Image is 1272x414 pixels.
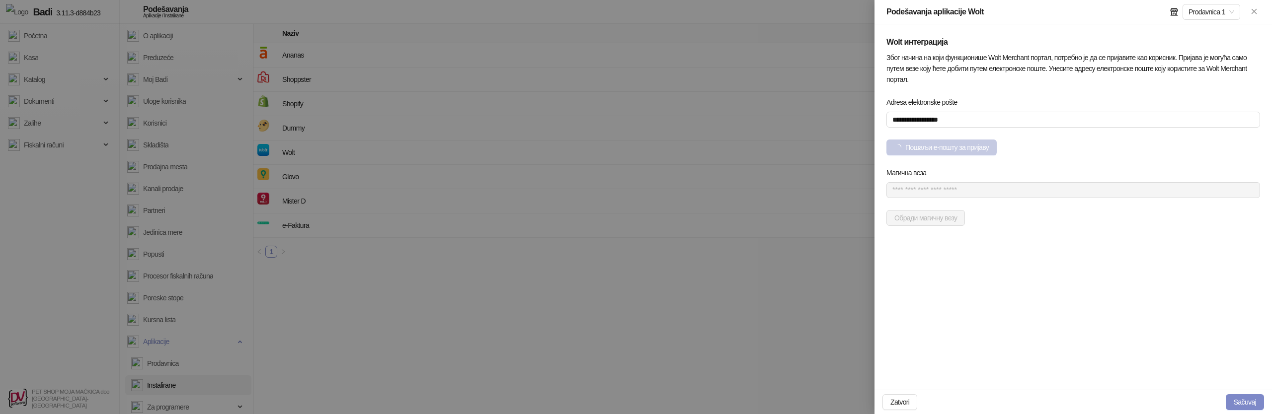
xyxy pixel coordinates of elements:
div: Podešavanja aplikacije Wolt [886,6,984,18]
button: Обради магичну везу [886,210,965,226]
button: Zatvori [1248,6,1260,18]
button: Пошаљи е-пошту за пријаву [886,139,997,155]
h5: Wolt интеграција [886,36,1260,48]
button: Sačuvaj [1226,394,1264,410]
span: loading [894,143,901,151]
button: Zatvori [882,394,917,410]
div: Због начина на који функционише Wolt Merchant портал, потребно је да се пријавите као корисник. П... [886,52,1260,85]
label: Adresa elektronske pošte [886,97,964,108]
label: Магична веза [886,167,933,178]
span: Prodavnica 1 [1189,4,1234,19]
